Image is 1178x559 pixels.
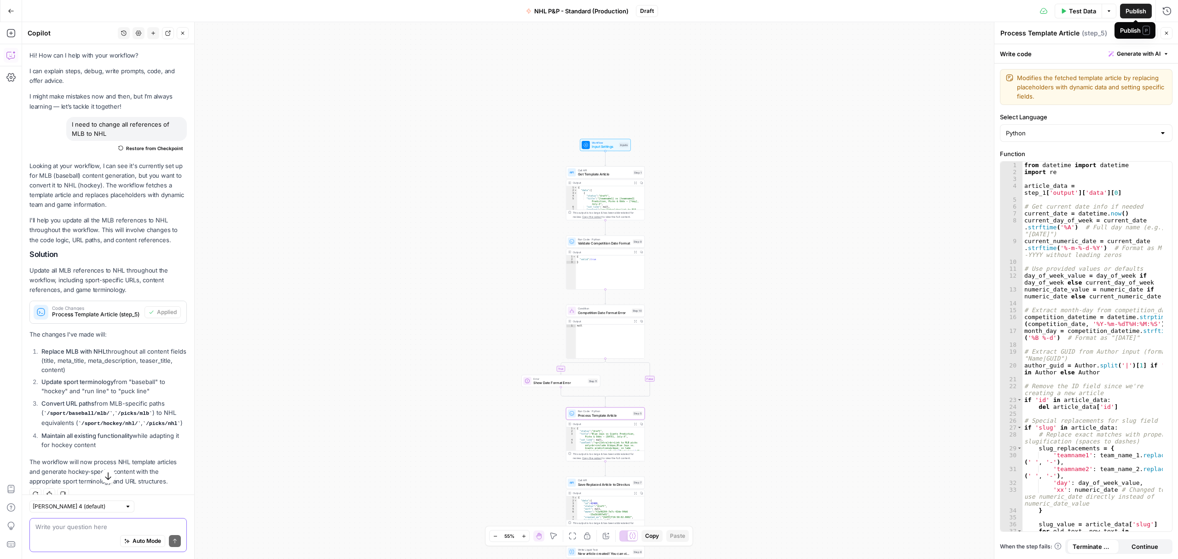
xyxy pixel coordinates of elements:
div: 7 [566,209,577,494]
p: I'll help you update all the MLB references to NHL throughout the workflow. This will involve cha... [29,215,187,245]
span: Generate with AI [1117,50,1161,58]
div: This output is too large & has been abbreviated for review. to view the full content. [573,211,642,219]
span: Publish [1126,6,1146,16]
div: 6 [566,510,577,516]
textarea: Process Template Article [1000,29,1080,38]
div: Step 5 [633,411,642,416]
span: Toggle code folding, rows 2 through 9 [574,189,577,192]
div: 19 [1000,348,1022,362]
g: Edge from step_10-conditional-end to step_5 [605,397,606,407]
span: Applied [157,308,177,316]
strong: Replace MLB with NHL [41,348,106,355]
div: 4 [566,194,577,197]
div: 27 [1000,424,1022,431]
strong: Convert URL paths [41,400,94,407]
div: 9 [1000,238,1022,258]
li: throughout all content fields (title, meta_title, meta_description, teaser_title, content) [39,347,187,374]
div: 2 [566,499,577,502]
span: Toggle code folding, rows 23 through 24 [1017,396,1022,403]
button: Continue [1119,539,1171,554]
div: 28 [1000,431,1022,445]
div: 3 [566,502,577,505]
span: NHL P&P - Standard (Production) [534,6,629,16]
p: Looking at your workflow, I can see it's currently set up for MLB (baseball) content generation, ... [29,161,187,210]
div: Copilot [28,29,115,38]
span: Condition [578,306,630,310]
span: ( step_5 ) [1082,29,1107,38]
div: Run Code · PythonValidate Competition Date FormatStep 9Output{ "valid":true} [566,235,645,289]
span: Restore from Checkpoint [126,145,183,152]
div: 1 [1000,162,1022,169]
span: Toggle code folding, rows 37 through 40 [1017,528,1022,535]
div: 3 [1000,175,1022,182]
div: 14 [1000,300,1022,307]
g: Edge from step_5 to step_7 [605,461,606,476]
div: 37 [1000,528,1022,542]
div: 13 [1000,286,1022,300]
input: Python [1006,128,1155,138]
div: 1 [566,325,576,327]
div: Call APIGet Template ArticleStep 1Output{ "data":[ { "status":"draft", "title":"[teamname1] vs [t... [566,166,645,220]
span: Test Data [1069,6,1096,16]
div: 24 [1000,403,1022,410]
g: Edge from step_10 to step_11 [560,359,605,374]
span: Process Template Article (step_5) [52,310,141,319]
button: Generate with AI [1105,48,1172,60]
div: Step 1 [633,170,642,175]
button: Applied [144,306,181,318]
span: Error [533,377,586,381]
span: Show Date Format Error [533,380,586,385]
div: 22 [1000,383,1022,396]
div: 3 [566,261,576,264]
code: /picks/mlb [115,411,152,416]
a: When the step fails: [1000,542,1062,551]
div: 5 [1000,196,1022,203]
div: 7 [566,516,577,519]
code: /sport/baseball/mlb/ [44,411,113,416]
span: Toggle code folding, rows 27 through 45 [1017,424,1022,431]
button: Test Data [1055,4,1102,18]
div: 8 [566,519,577,522]
span: P [1143,26,1150,35]
div: Step 7 [633,480,642,485]
div: 23 [1000,396,1022,403]
div: 20 [1000,362,1022,376]
div: 32 [1000,479,1022,486]
button: NHL P&P - Standard (Production) [520,4,634,18]
button: Copy [641,530,663,542]
div: Step 9 [633,239,642,244]
div: 6 [566,206,577,209]
span: Input Settings [592,144,617,149]
span: Competition Date Format Error [578,310,630,315]
label: Function [1000,149,1172,158]
div: 3 [566,192,577,194]
h2: Solution [29,250,187,259]
div: 31 [1000,466,1022,479]
div: 5 [566,507,577,510]
div: This output is too large & has been abbreviated for review. to view the full content. [573,521,642,530]
span: Copy the output [582,215,601,219]
div: 12 [1000,272,1022,286]
span: Write Liquid Text [578,547,631,552]
div: 4 [1000,182,1022,196]
g: Edge from step_11 to step_10-conditional-end [561,387,606,399]
div: 18 [1000,341,1022,348]
span: Run Code · Python [578,409,631,413]
span: Toggle code folding, rows 29 through 34 [1017,445,1022,452]
div: Publish [1120,26,1150,35]
span: Save Replaced Article to Directus [578,482,631,487]
span: Process Template Article [578,413,631,418]
span: Draft [640,7,654,15]
span: Auto Mode [133,537,161,545]
p: I can explain steps, debug, write prompts, code, and offer advice. [29,66,187,86]
div: 1 [566,496,577,499]
li: from "baseball" to "hockey" and "run line" to "puck line" [39,377,187,396]
span: Toggle code folding, rows 2 through 15 [574,499,577,502]
span: Toggle code folding, rows 1 through 10 [574,186,577,189]
span: Toggle code folding, rows 1 through 3 [573,255,576,258]
button: Publish [1120,4,1152,18]
div: 34 [1000,507,1022,514]
div: 6 [1000,203,1022,210]
div: 30 [1000,452,1022,466]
